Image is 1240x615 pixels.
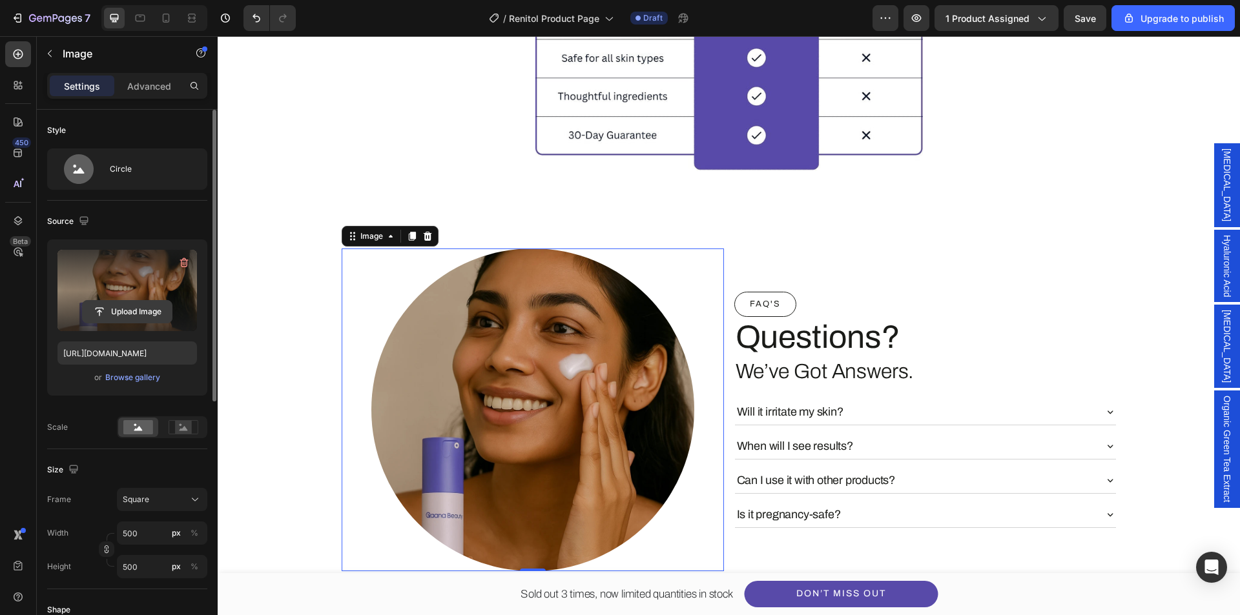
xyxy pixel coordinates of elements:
span: Organic Green Tea Extract [1003,359,1016,466]
div: % [191,561,198,572]
div: % [191,527,198,539]
p: 7 [85,10,90,26]
span: Draft [643,12,663,24]
button: px [187,525,202,541]
p: Settings [64,79,100,93]
button: % [169,559,184,574]
div: 450 [12,137,31,148]
div: Size [47,461,81,479]
div: Don’t Miss Out [579,552,668,563]
button: Save [1064,5,1106,31]
span: Square [123,494,149,505]
p: FAQ's [532,262,563,275]
div: Style [47,125,66,136]
button: % [169,525,184,541]
span: Hyaluronic Acid [1003,199,1016,261]
span: 1 product assigned [945,12,1029,25]
button: 1 product assigned [935,5,1059,31]
input: px% [117,521,207,545]
button: <p>FAQ's</p> [517,256,579,281]
button: px [187,559,202,574]
label: Height [47,561,71,572]
span: Save [1075,13,1096,24]
h2: Questions? [517,281,899,322]
iframe: Design area [218,36,1240,615]
div: px [172,561,181,572]
span: Renitol Product Page [509,12,599,25]
div: Undo/Redo [243,5,296,31]
div: Open Intercom Messenger [1196,552,1227,583]
input: https://example.com/image.jpg [57,341,197,365]
button: Square [117,488,207,511]
p: Is it pregnancy-safe? [519,470,623,487]
p: Sold out 3 times, now limited quantities in stock [303,550,515,567]
p: When will I see results? [519,401,635,419]
div: Source [47,213,92,230]
button: Don’t Miss Out [527,545,721,571]
span: [MEDICAL_DATA] [1003,112,1016,185]
p: Image [63,46,172,61]
div: Upgrade to publish [1122,12,1224,25]
div: Circle [110,154,189,184]
p: Can I use it with other products? [519,436,677,453]
div: Beta [10,236,31,247]
button: 7 [5,5,96,31]
button: Browse gallery [105,371,161,384]
img: Add_a_heading_3.webp [154,212,477,535]
label: Frame [47,494,71,505]
p: Will it irritate my skin? [519,367,626,385]
label: Width [47,527,68,539]
div: px [172,527,181,539]
div: Browse gallery [105,372,160,383]
span: / [503,12,506,25]
button: Upload Image [82,300,172,323]
span: [MEDICAL_DATA] [1003,274,1016,347]
button: Upgrade to publish [1111,5,1235,31]
span: or [94,370,102,385]
h2: We’ve Got Answers. [517,322,899,349]
div: Image [140,194,168,206]
p: Advanced [127,79,171,93]
div: Scale [47,421,68,433]
input: px% [117,555,207,578]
